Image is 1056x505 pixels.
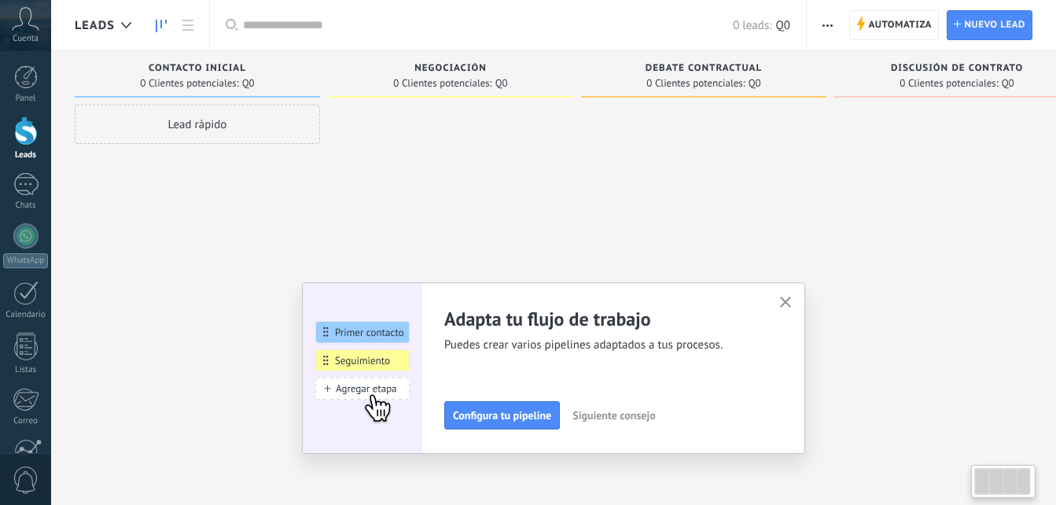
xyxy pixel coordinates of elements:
span: Q0 [495,79,508,88]
span: Nuevo lead [964,11,1025,39]
span: Negociación [414,63,487,74]
span: Q0 [775,18,789,33]
span: Q0 [242,79,255,88]
a: Automatiza [849,10,939,40]
span: Q0 [1002,79,1014,88]
div: Correo [3,416,49,426]
a: Nuevo lead [947,10,1032,40]
span: Configura tu pipeline [453,410,551,421]
span: Puedes crear varios pipelines adaptados a tus procesos. [444,337,760,353]
div: Contacto inicial [83,63,312,76]
span: Leads [75,18,115,33]
div: Lead rápido [75,105,320,144]
div: Panel [3,94,49,104]
span: 0 Clientes potenciales: [140,79,238,88]
span: Discusión de contrato [891,63,1023,74]
h2: Adapta tu flujo de trabajo [444,307,760,331]
span: Cuenta [13,34,39,44]
div: Chats [3,201,49,211]
button: Configura tu pipeline [444,401,560,429]
span: 0 Clientes potenciales: [393,79,491,88]
div: WhatsApp [3,253,48,268]
span: Siguiente consejo [572,410,655,421]
span: 0 Clientes potenciales: [646,79,745,88]
div: Leads [3,150,49,160]
div: Negociación [336,63,565,76]
span: 0 leads: [733,18,771,33]
span: Q0 [749,79,761,88]
div: Debate contractual [589,63,819,76]
span: Automatiza [868,11,932,39]
div: Calendario [3,310,49,320]
div: Listas [3,365,49,375]
span: Contacto inicial [149,63,246,74]
button: Siguiente consejo [565,404,662,427]
span: 0 Clientes potenciales: [900,79,998,88]
span: Debate contractual [646,63,762,74]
